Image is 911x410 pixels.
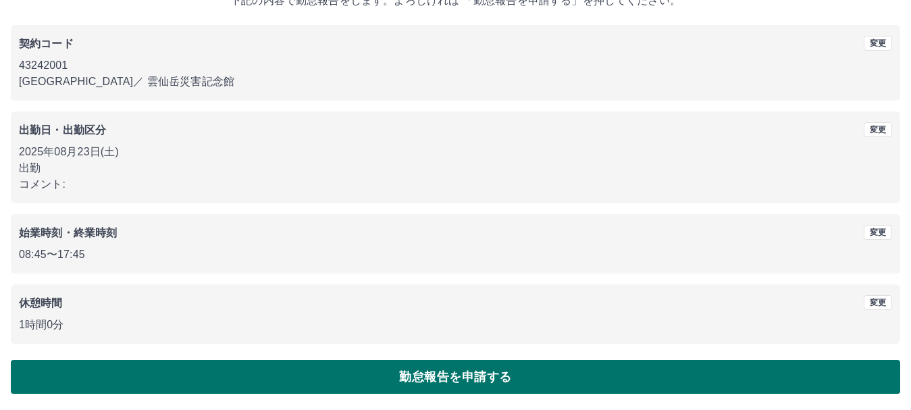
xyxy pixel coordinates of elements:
p: 1時間0分 [19,317,892,333]
p: 2025年08月23日(土) [19,144,892,160]
b: 始業時刻・終業時刻 [19,227,117,238]
button: 変更 [864,225,892,240]
p: コメント: [19,176,892,193]
button: 勤怠報告を申請する [11,360,900,394]
b: 契約コード [19,38,74,49]
b: 出勤日・出勤区分 [19,124,106,136]
button: 変更 [864,295,892,310]
button: 変更 [864,36,892,51]
p: 出勤 [19,160,892,176]
button: 変更 [864,122,892,137]
p: 08:45 〜 17:45 [19,247,892,263]
p: 43242001 [19,57,892,74]
p: [GEOGRAPHIC_DATA] ／ 雲仙岳災害記念館 [19,74,892,90]
b: 休憩時間 [19,297,63,309]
